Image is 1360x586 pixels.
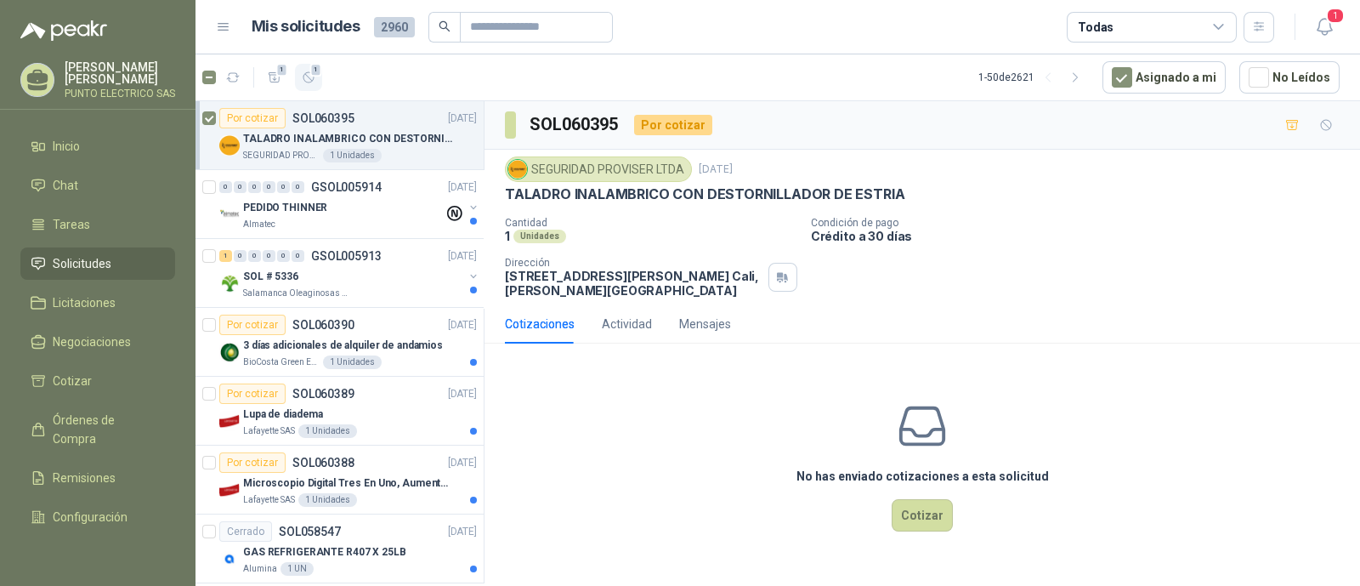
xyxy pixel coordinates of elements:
[243,424,295,438] p: Lafayette SAS
[311,250,382,262] p: GSOL005913
[53,372,92,390] span: Cotizar
[295,64,322,91] button: 1
[20,208,175,241] a: Tareas
[53,411,159,448] span: Órdenes de Compra
[311,181,382,193] p: GSOL005914
[1078,18,1113,37] div: Todas
[243,131,455,147] p: TALADRO INALAMBRICO CON DESTORNILLADOR DE ESTRIA
[276,63,288,77] span: 1
[892,499,953,532] button: Cotizar
[439,20,450,32] span: search
[298,493,357,507] div: 1 Unidades
[53,254,111,273] span: Solicitudes
[20,247,175,280] a: Solicitudes
[292,319,354,331] p: SOL060390
[1326,8,1345,24] span: 1
[20,130,175,162] a: Inicio
[195,308,484,377] a: Por cotizarSOL060390[DATE] Company Logo3 días adicionales de alquiler de andamiosBioCosta Green E...
[219,549,240,569] img: Company Logo
[448,111,477,127] p: [DATE]
[292,457,354,469] p: SOL060388
[505,257,762,269] p: Dirección
[505,269,762,298] p: [STREET_ADDRESS][PERSON_NAME] Cali , [PERSON_NAME][GEOGRAPHIC_DATA]
[243,218,275,231] p: Almatec
[219,342,240,362] img: Company Logo
[1239,61,1340,94] button: No Leídos
[53,333,131,351] span: Negociaciones
[292,112,354,124] p: SOL060395
[219,315,286,335] div: Por cotizar
[292,250,304,262] div: 0
[811,217,1353,229] p: Condición de pago
[298,424,357,438] div: 1 Unidades
[508,160,527,179] img: Company Logo
[20,540,175,572] a: Manuales y ayuda
[219,250,232,262] div: 1
[243,287,350,300] p: Salamanca Oleaginosas SAS
[448,386,477,402] p: [DATE]
[243,269,298,285] p: SOL # 5336
[243,407,323,423] p: Lupa de diadema
[634,115,712,135] div: Por cotizar
[248,250,261,262] div: 0
[219,411,240,431] img: Company Logo
[20,169,175,202] a: Chat
[811,229,1353,243] p: Crédito a 30 días
[20,404,175,455] a: Órdenes de Compra
[248,181,261,193] div: 0
[323,149,382,162] div: 1 Unidades
[243,544,406,560] p: GAS REFRIGERANTE R407 X 25LB
[448,179,477,196] p: [DATE]
[1309,12,1340,43] button: 1
[243,493,295,507] p: Lafayette SAS
[20,501,175,533] a: Configuración
[219,273,240,293] img: Company Logo
[505,156,692,182] div: SEGURIDAD PROVISER LTDA
[20,287,175,319] a: Licitaciones
[796,467,1049,486] h3: No has enviado cotizaciones a esta solicitud
[219,204,240,225] img: Company Logo
[53,508,127,526] span: Configuración
[243,200,327,216] p: PEDIDO THINNER
[53,215,90,234] span: Tareas
[252,14,360,39] h1: Mis solicitudes
[65,61,175,85] p: [PERSON_NAME] [PERSON_NAME]
[219,246,480,300] a: 1 0 0 0 0 0 GSOL005913[DATE] Company LogoSOL # 5336Salamanca Oleaginosas SAS
[219,452,286,473] div: Por cotizar
[219,521,272,542] div: Cerrado
[448,455,477,471] p: [DATE]
[20,20,107,41] img: Logo peakr
[195,101,484,170] a: Por cotizarSOL060395[DATE] Company LogoTALADRO INALAMBRICO CON DESTORNILLADOR DE ESTRIASEGURIDAD ...
[243,562,277,576] p: Alumina
[292,181,304,193] div: 0
[505,315,575,333] div: Cotizaciones
[277,250,290,262] div: 0
[1102,61,1226,94] button: Asignado a mi
[20,462,175,494] a: Remisiones
[279,526,341,538] p: SOL058547
[280,562,314,576] div: 1 UN
[602,315,652,333] div: Actividad
[243,338,443,354] p: 3 días adicionales de alquiler de andamios
[448,248,477,265] p: [DATE]
[243,149,320,162] p: SEGURIDAD PROVISER LTDA
[243,475,455,492] p: Microscopio Digital Tres En Uno, Aumento De 1000x
[53,469,116,487] span: Remisiones
[20,326,175,358] a: Negociaciones
[234,181,246,193] div: 0
[219,480,240,500] img: Company Logo
[679,315,731,333] div: Mensajes
[219,135,240,156] img: Company Logo
[530,111,620,138] h3: SOL060395
[65,88,175,99] p: PUNTO ELECTRICO SAS
[53,137,80,156] span: Inicio
[505,217,797,229] p: Cantidad
[219,108,286,128] div: Por cotizar
[505,185,904,203] p: TALADRO INALAMBRICO CON DESTORNILLADOR DE ESTRIA
[310,63,322,77] span: 1
[277,181,290,193] div: 0
[195,515,484,583] a: CerradoSOL058547[DATE] Company LogoGAS REFRIGERANTE R407 X 25LBAlumina1 UN
[261,64,288,91] button: 1
[448,317,477,333] p: [DATE]
[292,388,354,400] p: SOL060389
